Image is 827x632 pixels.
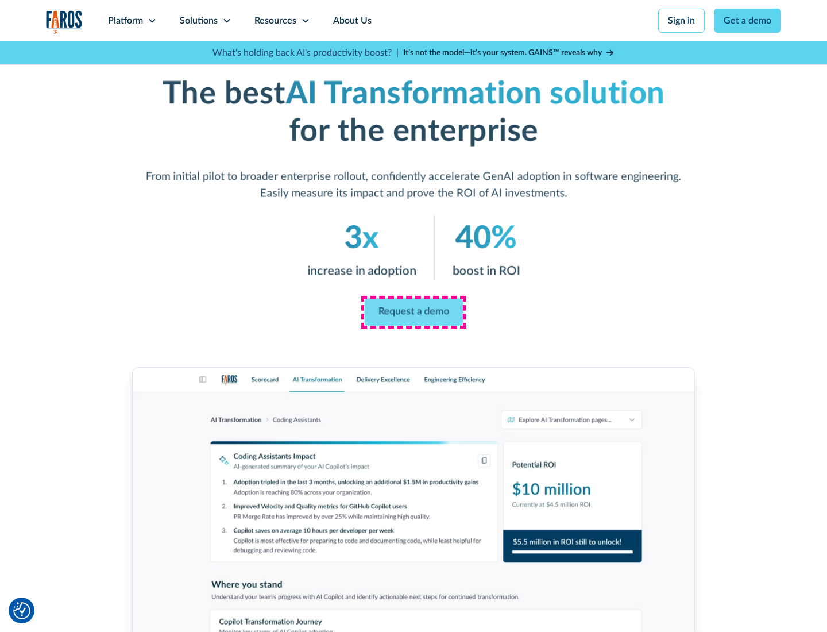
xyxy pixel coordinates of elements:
[146,168,682,202] p: From initial pilot to broader enterprise rollout, confidently accelerate GenAI adoption in softwa...
[212,46,399,60] p: What's holding back AI's productivity boost? |
[254,14,296,28] div: Resources
[714,9,781,33] a: Get a demo
[108,14,143,28] div: Platform
[285,78,665,109] em: AI Transformation solution
[453,262,520,280] p: boost in ROI
[162,78,285,109] strong: The best
[345,223,379,254] em: 3x
[455,223,517,254] em: 40%
[289,116,538,147] strong: for the enterprise
[13,602,30,619] img: Revisit consent button
[46,10,83,34] a: home
[403,47,615,59] a: It’s not the model—it’s your system. GAINS™ reveals why
[180,14,218,28] div: Solutions
[403,49,602,57] strong: It’s not the model—it’s your system. GAINS™ reveals why
[364,299,463,326] a: Request a demo
[658,9,705,33] a: Sign in
[13,602,30,619] button: Cookie Settings
[307,262,416,280] p: increase in adoption
[46,10,83,34] img: Logo of the analytics and reporting company Faros.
